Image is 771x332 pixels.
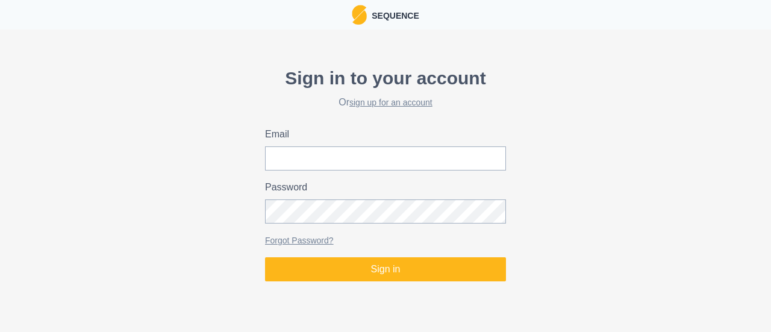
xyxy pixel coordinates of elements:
[265,96,506,108] h2: Or
[265,64,506,92] p: Sign in to your account
[265,180,499,195] label: Password
[349,98,432,107] a: sign up for an account
[265,257,506,281] button: Sign in
[352,5,419,25] a: LogoSequence
[352,5,367,25] img: Logo
[265,127,499,142] label: Email
[367,7,419,22] p: Sequence
[265,236,334,245] a: Forgot Password?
